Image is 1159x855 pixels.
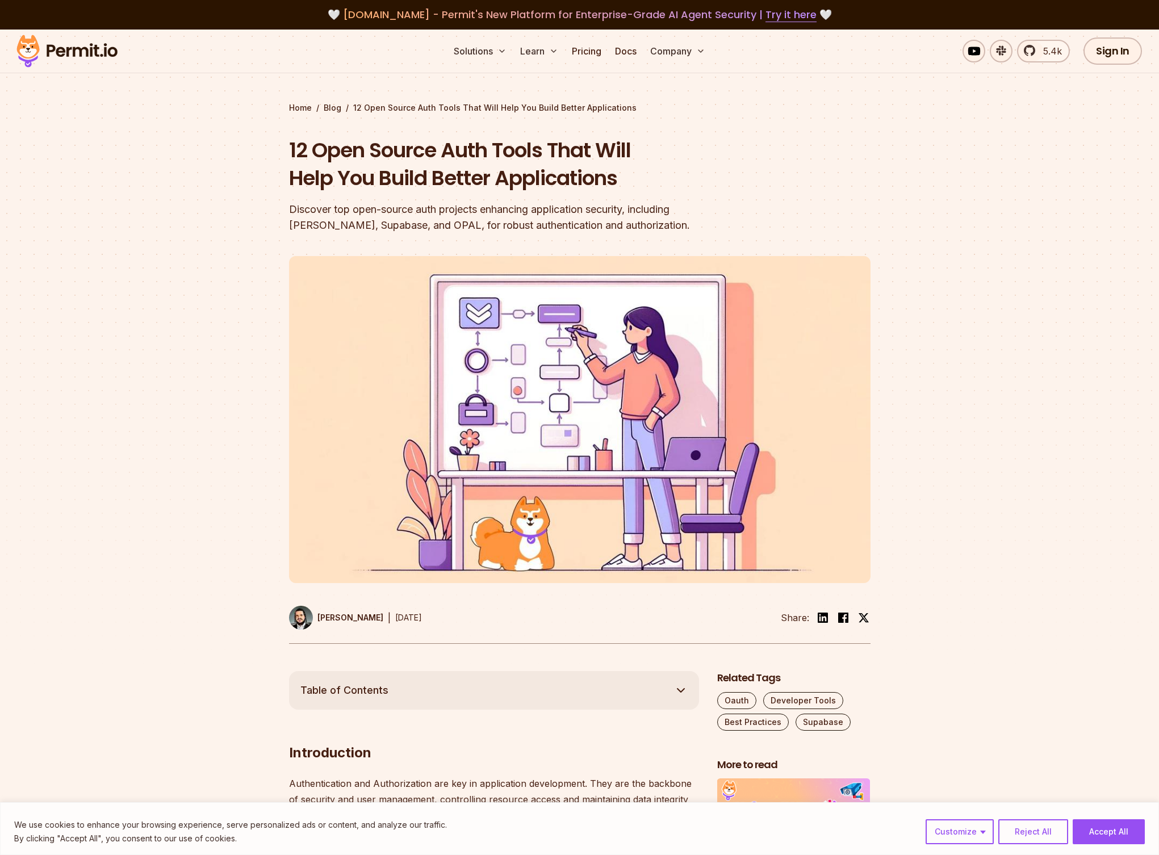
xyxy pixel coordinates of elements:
a: Oauth [717,692,756,709]
img: twitter [858,612,869,623]
a: Pricing [567,40,606,62]
a: [PERSON_NAME] [289,606,383,630]
p: [PERSON_NAME] [317,612,383,623]
a: Sign In [1083,37,1142,65]
button: Accept All [1073,819,1145,844]
span: 5.4k [1036,44,1062,58]
div: / / [289,102,871,114]
p: We use cookies to enhance your browsing experience, serve personalized ads or content, and analyz... [14,818,447,832]
h2: Related Tags [717,671,871,685]
a: Blog [324,102,341,114]
a: Best Practices [717,714,789,731]
a: Developer Tools [763,692,843,709]
img: 12 Open Source Auth Tools That Will Help You Build Better Applications [289,256,871,583]
div: | [388,611,391,625]
a: Home [289,102,312,114]
span: Table of Contents [300,682,388,698]
button: Table of Contents [289,671,699,710]
span: [DOMAIN_NAME] - Permit's New Platform for Enterprise-Grade AI Agent Security | [343,7,817,22]
p: Authentication and Authorization are key in application development. They are the backbone of sec... [289,776,699,839]
li: Share: [781,611,809,625]
div: 🤍 🤍 [27,7,1132,23]
button: Learn [516,40,563,62]
a: Supabase [796,714,851,731]
button: Solutions [449,40,511,62]
img: Gabriel L. Manor [289,606,313,630]
button: Customize [926,819,994,844]
button: Company [646,40,710,62]
a: 5.4k [1017,40,1070,62]
img: linkedin [816,611,830,625]
p: By clicking "Accept All", you consent to our use of cookies. [14,832,447,845]
img: Permit logo [11,32,123,70]
div: Discover top open-source auth projects enhancing application security, including [PERSON_NAME], S... [289,202,725,233]
h1: 12 Open Source Auth Tools That Will Help You Build Better Applications [289,136,725,192]
strong: Introduction [289,744,371,761]
a: Try it here [765,7,817,22]
a: Docs [610,40,641,62]
button: Reject All [998,819,1068,844]
time: [DATE] [395,613,422,622]
h2: More to read [717,758,871,772]
img: facebook [836,611,850,625]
